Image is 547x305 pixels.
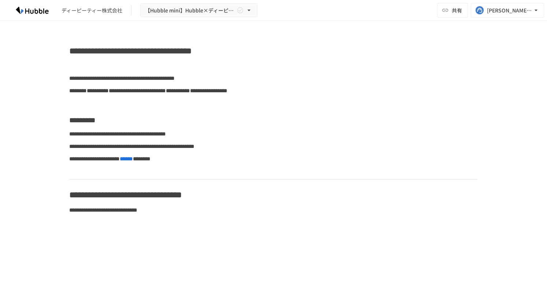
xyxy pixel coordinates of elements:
img: HzDRNkGCf7KYO4GfwKnzITak6oVsp5RHeZBEM1dQFiQ [9,4,56,16]
button: 共有 [437,3,468,18]
span: 【Hubble mini】Hubble×ディーピーティー株式会社様 オンボーディングプロジェクト [145,6,235,15]
div: [PERSON_NAME][EMAIL_ADDRESS][PERSON_NAME][DOMAIN_NAME] [487,6,532,15]
div: ディーピーティー株式会社 [62,7,122,14]
button: [PERSON_NAME][EMAIL_ADDRESS][PERSON_NAME][DOMAIN_NAME] [471,3,544,18]
span: 共有 [452,6,462,14]
button: 【Hubble mini】Hubble×ディーピーティー株式会社様 オンボーディングプロジェクト [140,3,257,18]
